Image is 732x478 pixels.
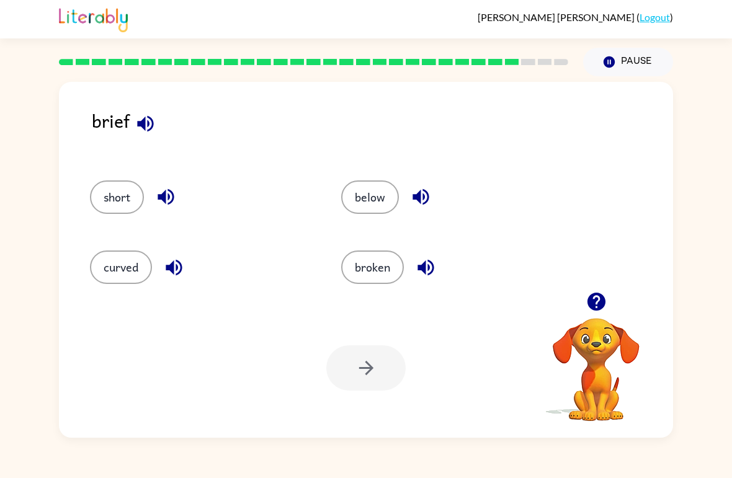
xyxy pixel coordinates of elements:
[478,11,673,23] div: ( )
[583,48,673,76] button: Pause
[478,11,636,23] span: [PERSON_NAME] [PERSON_NAME]
[59,5,128,32] img: Literably
[640,11,670,23] a: Logout
[534,299,658,423] video: Your browser must support playing .mp4 files to use Literably. Please try using another browser.
[90,180,144,214] button: short
[341,250,404,284] button: broken
[90,250,152,284] button: curved
[341,180,399,214] button: below
[92,107,673,156] div: brief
